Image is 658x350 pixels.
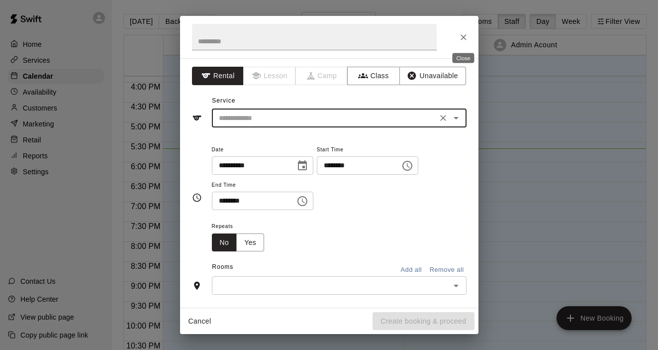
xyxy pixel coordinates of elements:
[192,113,202,123] svg: Service
[236,233,264,252] button: Yes
[212,97,235,104] span: Service
[449,111,463,125] button: Open
[212,303,466,319] span: Notes
[397,156,417,176] button: Choose time, selected time is 4:15 PM
[292,191,312,211] button: Choose time, selected time is 4:45 PM
[192,193,202,203] svg: Timing
[212,263,233,270] span: Rooms
[427,262,467,278] button: Remove all
[449,279,463,293] button: Open
[192,281,202,291] svg: Rooms
[399,67,466,85] button: Unavailable
[192,67,244,85] button: Rental
[184,312,216,331] button: Cancel
[395,262,427,278] button: Add all
[212,143,313,157] span: Date
[212,220,273,233] span: Repeats
[317,143,418,157] span: Start Time
[212,233,237,252] button: No
[436,111,450,125] button: Clear
[212,233,265,252] div: outlined button group
[296,67,348,85] span: Camps can only be created in the Services page
[453,53,474,63] div: Close
[244,67,296,85] span: Lessons must be created in the Services page first
[347,67,399,85] button: Class
[455,28,472,46] button: Close
[212,179,313,192] span: End Time
[292,156,312,176] button: Choose date, selected date is Aug 11, 2025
